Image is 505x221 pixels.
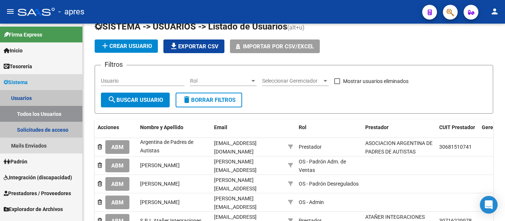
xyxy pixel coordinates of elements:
[163,39,224,53] button: Exportar CSV
[101,43,152,49] span: Crear Usuario
[296,120,362,144] datatable-header-cell: Rol
[105,140,129,154] button: ABM
[140,162,180,168] span: [PERSON_NAME]
[365,124,389,130] span: Prestador
[299,198,324,207] div: OS - Admin
[365,140,433,163] span: ASOCIACION ARGENTINA DE PADRES DE AUTISTAS APADEA
[480,196,498,214] div: Open Intercom Messenger
[436,120,479,144] datatable-header-cell: CUIT Prestador
[4,173,72,182] span: Integración (discapacidad)
[137,120,211,144] datatable-header-cell: Nombre y Apellido
[439,124,475,130] span: CUIT Prestador
[490,7,499,16] mat-icon: person
[214,140,257,155] span: [EMAIL_ADDRESS][DOMAIN_NAME]
[169,43,218,50] span: Exportar CSV
[4,189,71,197] span: Prestadores / Proveedores
[95,39,158,53] button: Crear Usuario
[169,42,178,51] mat-icon: file_download
[343,77,409,86] span: Mostrar usuarios eliminados
[214,177,257,200] span: [PERSON_NAME][EMAIL_ADDRESS][DOMAIN_NAME]
[299,143,322,151] div: Prestador
[111,162,123,169] span: ABM
[4,205,63,213] span: Explorador de Archivos
[214,159,257,182] span: [PERSON_NAME][EMAIL_ADDRESS][DOMAIN_NAME]
[4,62,32,70] span: Tesorería
[4,46,23,55] span: Inicio
[108,95,116,104] mat-icon: search
[108,97,163,103] span: Buscar Usuario
[111,181,123,187] span: ABM
[6,7,15,16] mat-icon: menu
[95,21,287,32] span: SISTEMA -> USUARIOS -> Listado de Usuarios
[140,124,183,130] span: Nombre y Apellido
[95,120,137,144] datatable-header-cell: Acciones
[299,158,359,175] div: OS - Padrón Adm. de Ventas
[58,4,84,20] span: - apres
[190,78,250,84] span: Rol
[140,181,180,187] span: [PERSON_NAME]
[182,95,191,104] mat-icon: delete
[111,199,123,206] span: ABM
[101,41,109,50] mat-icon: add
[230,39,320,53] button: Importar por CSV/Excel
[214,124,227,130] span: Email
[140,131,193,153] span: APADEA Asociación Argentina de Padres de Autistas
[111,144,123,151] span: ABM
[101,93,170,107] button: Buscar Usuario
[439,144,472,150] span: 30681510741
[140,199,180,205] span: [PERSON_NAME]
[105,196,129,209] button: ABM
[101,59,126,70] h3: Filtros
[98,124,119,130] span: Acciones
[287,24,305,31] span: (alt+u)
[105,159,129,172] button: ABM
[299,180,359,188] div: OS - Padrón Desregulados
[243,43,314,50] span: Importar por CSV/Excel
[4,31,42,39] span: Firma Express
[105,177,129,191] button: ABM
[4,158,27,166] span: Padrón
[211,120,285,144] datatable-header-cell: Email
[362,120,436,144] datatable-header-cell: Prestador
[262,78,322,84] span: Seleccionar Gerenciador
[182,97,235,103] span: Borrar Filtros
[4,78,28,86] span: Sistema
[176,93,242,107] button: Borrar Filtros
[299,124,306,130] span: Rol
